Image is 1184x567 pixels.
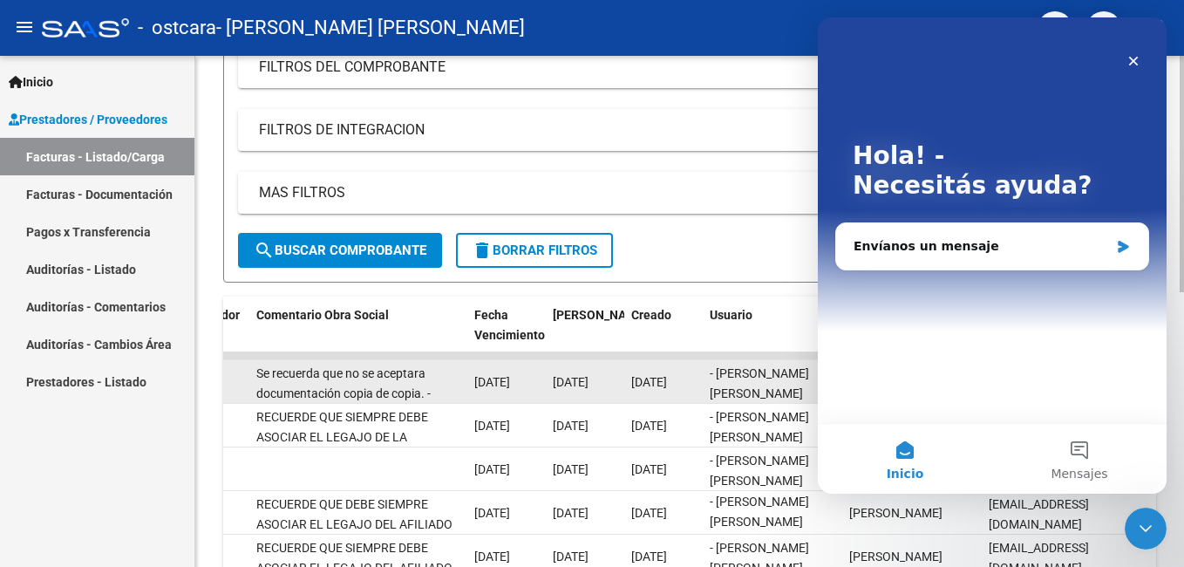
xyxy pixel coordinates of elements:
[256,366,445,440] span: Se recuerda que no se aceptara documentación copia de copia. - RECUERDE QUE DEBE ASOCIAR EL LEGAJ...
[631,308,671,322] span: Creado
[474,462,510,476] span: [DATE]
[703,297,842,373] datatable-header-cell: Usuario
[238,46,1141,88] mat-expansion-panel-header: FILTROS DEL COMPROBANTE
[710,454,809,488] span: - [PERSON_NAME] [PERSON_NAME]
[553,506,589,520] span: [DATE]
[238,233,442,268] button: Buscar Comprobante
[710,410,809,444] span: - [PERSON_NAME] [PERSON_NAME]
[472,240,493,261] mat-icon: delete
[256,308,389,322] span: Comentario Obra Social
[849,550,942,564] span: [PERSON_NAME]
[259,58,1099,77] mat-panel-title: FILTROS DEL COMPROBANTE
[238,109,1141,151] mat-expansion-panel-header: FILTROS DE INTEGRACION
[710,366,809,400] span: - [PERSON_NAME] [PERSON_NAME]
[14,17,35,38] mat-icon: menu
[631,462,667,476] span: [DATE]
[1125,508,1167,550] iframe: Intercom live chat
[254,243,426,258] span: Buscar Comprobante
[989,497,1089,531] span: [EMAIL_ADDRESS][DOMAIN_NAME]
[631,550,667,564] span: [DATE]
[546,297,624,373] datatable-header-cell: Fecha Confimado
[849,506,942,520] span: [PERSON_NAME]
[474,550,510,564] span: [DATE]
[138,9,216,47] span: - ostcara
[254,240,275,261] mat-icon: search
[553,308,647,322] span: [PERSON_NAME]
[474,308,545,342] span: Fecha Vencimiento
[474,419,510,433] span: [DATE]
[238,172,1141,214] mat-expansion-panel-header: MAS FILTROS
[9,110,167,129] span: Prestadores / Proveedores
[631,506,667,520] span: [DATE]
[249,297,467,373] datatable-header-cell: Comentario Obra Social
[474,375,510,389] span: [DATE]
[553,550,589,564] span: [DATE]
[256,497,453,531] span: RECUERDE QUE DEBE SIEMPRE ASOCIAR EL LEGAJO DEL AFILIADO
[256,410,428,464] span: RECUERDE QUE SIEMPRE DEBE ASOCIAR EL LEGAJO DE LA AFILIADA
[9,72,53,92] span: Inicio
[553,419,589,433] span: [DATE]
[259,120,1099,140] mat-panel-title: FILTROS DE INTEGRACION
[624,297,703,373] datatable-header-cell: Creado
[818,17,1167,494] iframe: Intercom live chat
[474,506,510,520] span: [DATE]
[553,462,589,476] span: [DATE]
[467,297,546,373] datatable-header-cell: Fecha Vencimiento
[631,375,667,389] span: [DATE]
[710,308,752,322] span: Usuario
[259,183,1099,202] mat-panel-title: MAS FILTROS
[456,233,613,268] button: Borrar Filtros
[553,375,589,389] span: [DATE]
[710,495,809,529] span: - [PERSON_NAME] [PERSON_NAME]
[631,419,667,433] span: [DATE]
[472,243,597,258] span: Borrar Filtros
[216,9,525,47] span: - [PERSON_NAME] [PERSON_NAME]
